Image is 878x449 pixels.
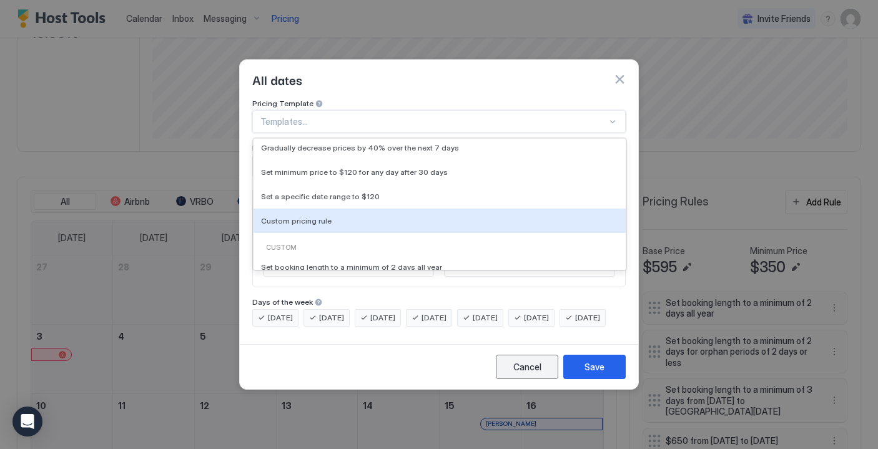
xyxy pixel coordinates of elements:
[575,312,600,323] span: [DATE]
[259,243,621,253] div: Custom
[252,143,288,152] span: Rule Type
[513,360,541,373] div: Cancel
[12,407,42,437] div: Open Intercom Messenger
[261,167,448,177] span: Set minimum price to $120 for any day after 30 days
[422,312,446,323] span: [DATE]
[252,297,313,307] span: Days of the week
[370,312,395,323] span: [DATE]
[524,312,549,323] span: [DATE]
[261,216,332,225] span: Custom pricing rule
[252,70,302,89] span: All dates
[261,192,380,201] span: Set a specific date range to $120
[563,355,626,379] button: Save
[252,99,313,108] span: Pricing Template
[261,143,459,152] span: Gradually decrease prices by 40% over the next 7 days
[261,262,442,272] span: Set booking length to a minimum of 2 days all year
[496,355,558,379] button: Cancel
[268,312,293,323] span: [DATE]
[319,312,344,323] span: [DATE]
[473,312,498,323] span: [DATE]
[585,360,604,373] div: Save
